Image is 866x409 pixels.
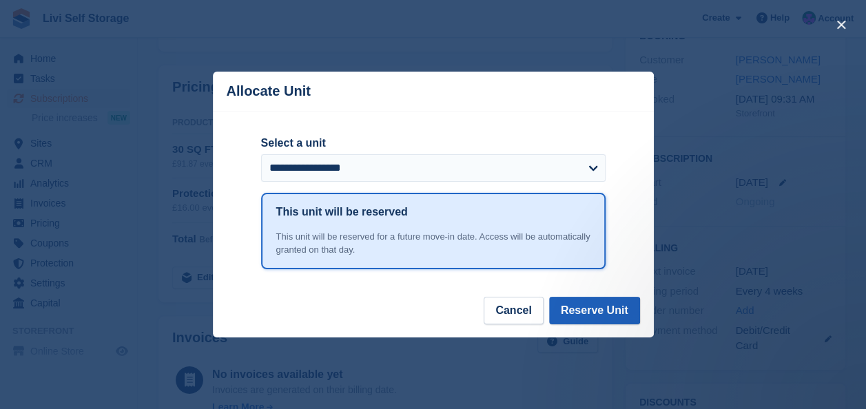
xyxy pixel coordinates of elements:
button: Cancel [484,297,543,324]
p: Allocate Unit [227,83,311,99]
label: Select a unit [261,135,606,151]
div: This unit will be reserved for a future move-in date. Access will be automatically granted on tha... [276,230,590,257]
h1: This unit will be reserved [276,204,408,220]
button: close [830,14,852,36]
button: Reserve Unit [549,297,640,324]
